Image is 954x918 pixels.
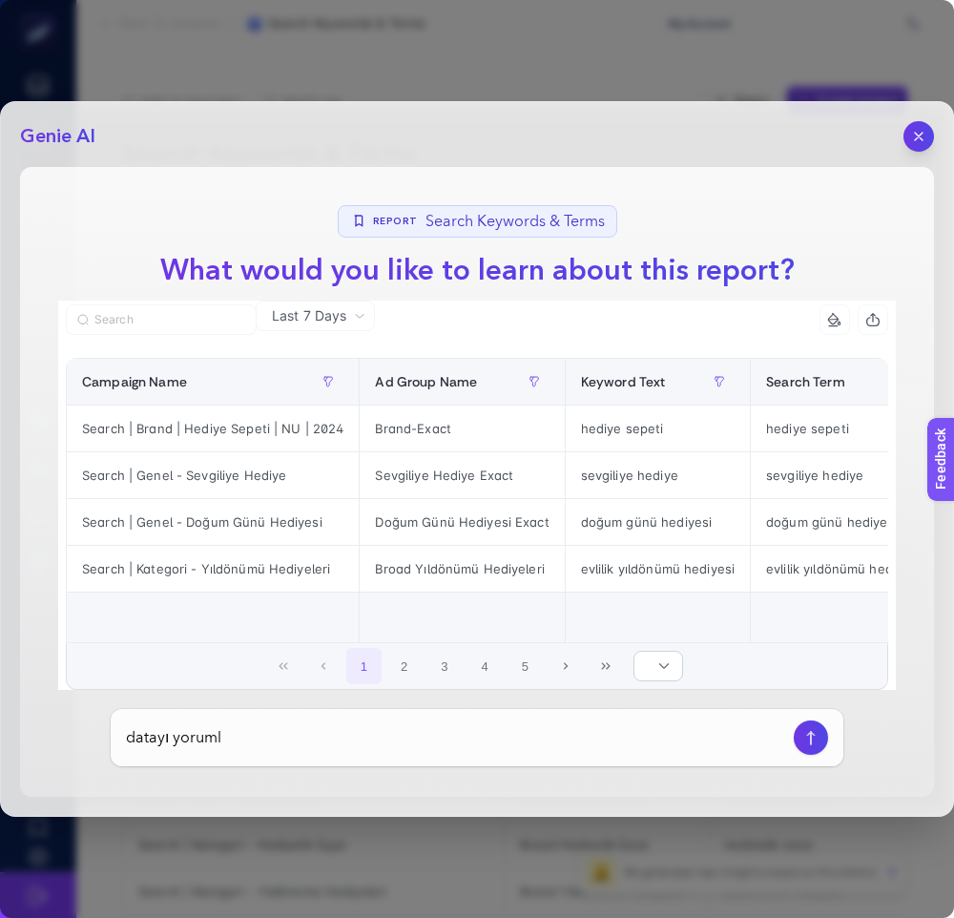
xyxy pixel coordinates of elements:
div: Doğum Günü Hediyesi Exact [360,499,564,545]
span: Search Keywords & Terms [425,210,605,233]
button: Last Page [588,648,624,684]
div: Search | Genel - Doğum Günü Hediyesi [67,499,359,545]
input: Ask Genie anything... [126,726,786,749]
span: Ad Group Name [375,374,477,389]
button: 2 [386,648,423,684]
span: Keyword Text [581,374,666,389]
div: Broad Yıldönümü Hediyeleri [360,546,564,592]
span: Search Term [766,374,845,389]
button: 1 [346,648,383,684]
div: doğum günü hediyesi [751,499,935,545]
span: Last 7 Days [272,306,346,325]
button: Next Page [548,648,584,684]
span: Feedback [11,6,73,21]
div: Search | Genel - Sevgiliye Hediye [67,452,359,498]
div: hediye sepeti [751,406,935,451]
div: doğum günü hediyesi [566,499,750,545]
div: Last 7 Days [58,331,896,724]
div: hediye sepeti [566,406,750,451]
span: Report [373,215,418,229]
input: Search [94,313,245,327]
button: 5 [508,648,544,684]
button: 4 [467,648,503,684]
h2: Genie AI [20,123,95,150]
div: sevgiliye hediye [751,452,935,498]
div: evlilik yıldönümü hediyesi [751,546,935,592]
div: Search | Kategori - Yıldönümü Hediyeleri [67,546,359,592]
div: evlilik yıldönümü hediyesi [566,546,750,592]
h1: What would you like to learn about this report? [145,249,810,292]
div: sevgiliye hediye [566,452,750,498]
div: Brand-Exact [360,406,564,451]
div: Sevgiliye Hediye Exact [360,452,564,498]
span: Campaign Name [82,374,187,389]
div: Search | Brand | Hediye Sepeti | NU | 2024 [67,406,359,451]
button: 3 [426,648,463,684]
